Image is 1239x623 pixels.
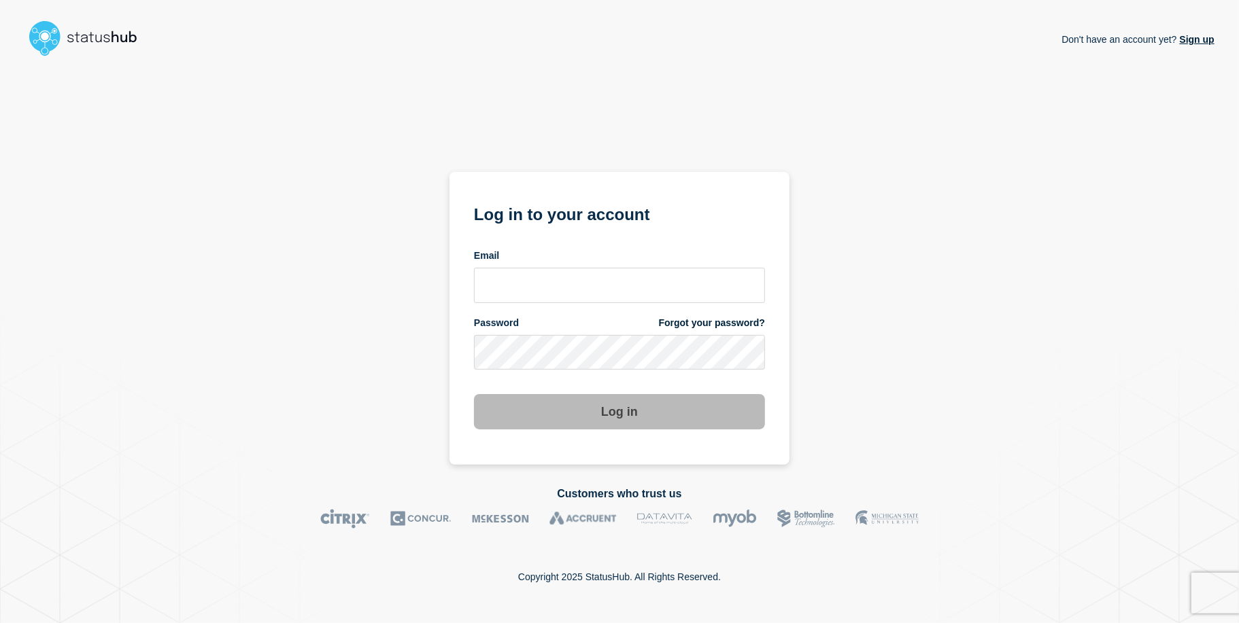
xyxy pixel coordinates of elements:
[777,509,835,529] img: Bottomline logo
[549,509,617,529] img: Accruent logo
[390,509,452,529] img: Concur logo
[855,509,919,529] img: MSU logo
[474,268,765,303] input: email input
[474,249,499,262] span: Email
[1062,23,1215,56] p: Don't have an account yet?
[474,335,765,370] input: password input
[637,509,692,529] img: DataVita logo
[474,317,519,330] span: Password
[472,509,529,529] img: McKesson logo
[659,317,765,330] a: Forgot your password?
[474,394,765,429] button: Log in
[518,571,721,582] p: Copyright 2025 StatusHub. All Rights Reserved.
[713,509,757,529] img: myob logo
[474,200,765,226] h1: Log in to your account
[320,509,370,529] img: Citrix logo
[24,488,1215,500] h2: Customers who trust us
[24,16,154,60] img: StatusHub logo
[1177,34,1215,45] a: Sign up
